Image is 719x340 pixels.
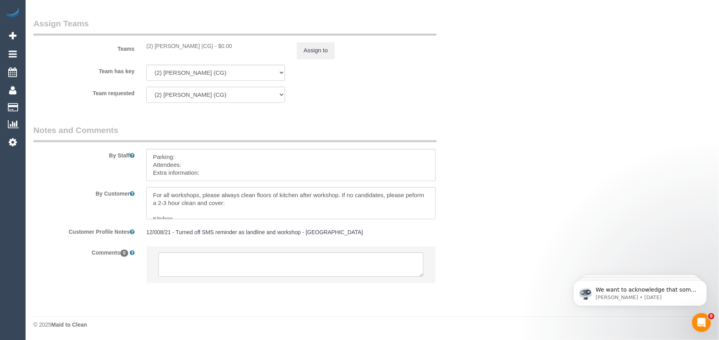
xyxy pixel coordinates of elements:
[146,42,285,50] div: 0 hours x $0.00/hour
[5,8,20,19] img: Automaid Logo
[120,249,129,257] span: 0
[34,30,136,37] p: Message from Ellie, sent 2w ago
[692,313,711,332] iframe: Intercom live chat
[33,18,437,35] legend: Assign Teams
[28,149,140,159] label: By Staff
[33,321,711,329] div: © 2025
[34,23,135,131] span: We want to acknowledge that some users may be experiencing lag or slower performance in our softw...
[146,228,436,236] pre: 12/008/21 - Turned off SMS reminder as landline and workshop - [GEOGRAPHIC_DATA]
[297,42,335,59] button: Assign to
[28,87,140,97] label: Team requested
[51,322,87,328] strong: Maid to Clean
[28,246,140,257] label: Comments
[708,313,715,320] span: 9
[28,187,140,198] label: By Customer
[28,42,140,53] label: Teams
[562,264,719,319] iframe: Intercom notifications message
[28,65,140,75] label: Team has key
[33,124,437,142] legend: Notes and Comments
[28,225,140,236] label: Customer Profile Notes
